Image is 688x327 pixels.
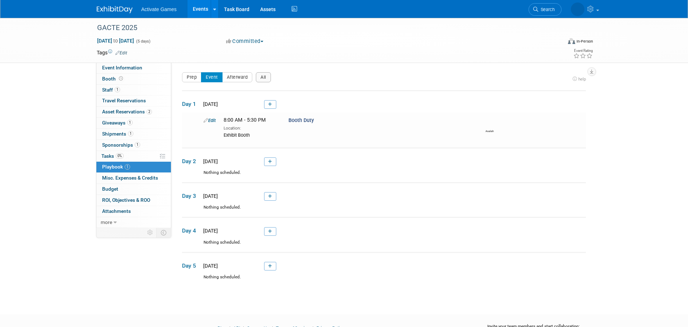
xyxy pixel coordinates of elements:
div: Event Rating [573,49,593,53]
span: 2 [147,109,152,114]
img: Asalah Calendar [485,118,495,128]
span: [DATE] [201,101,218,107]
span: Giveaways [102,120,133,126]
a: Booth [96,74,171,84]
button: Committed [224,38,266,45]
span: [DATE] [201,158,218,164]
span: help [578,77,586,82]
span: Budget [102,186,118,192]
span: Activate Games [141,6,177,12]
a: Attachments [96,206,171,217]
span: 0% [116,153,124,158]
span: [DATE] [201,193,218,199]
span: Search [538,7,555,12]
a: Shipments1 [96,129,171,140]
span: [DATE] [201,263,218,269]
div: Event Format [519,37,593,48]
img: Format-Inperson.png [568,38,575,44]
span: Travel Reservations [102,98,146,103]
span: to [112,38,119,44]
span: Misc. Expenses & Credits [102,175,158,181]
a: Misc. Expenses & Credits [96,173,171,184]
span: Sponsorships [102,142,140,148]
span: Day 2 [182,157,200,165]
span: 1 [128,131,133,136]
span: 1 [125,164,130,170]
a: Asset Reservations2 [96,107,171,117]
img: ExhibitDay [97,6,133,13]
a: more [96,217,171,228]
span: Staff [102,87,120,93]
span: Event Information [102,65,142,70]
button: Event [201,72,223,82]
a: Budget [96,184,171,195]
span: Day 5 [182,262,200,270]
td: Toggle Event Tabs [157,228,171,237]
span: Asset Reservations [102,109,152,114]
div: Nothing scheduled. [182,239,586,252]
a: Sponsorships1 [96,140,171,151]
span: Day 1 [182,100,200,108]
span: (5 days) [135,39,150,44]
div: In-Person [576,39,593,44]
div: Nothing scheduled. [182,170,586,182]
a: Staff1 [96,85,171,96]
a: Travel Reservations [96,96,171,106]
div: GACTE 2025 [95,21,551,34]
div: Location: [224,124,278,131]
span: Tasks [101,153,124,159]
span: Booth not reserved yet [118,76,124,81]
span: Booth [102,76,124,82]
button: Prep [182,72,201,82]
td: Tags [97,49,127,56]
a: Playbook1 [96,162,171,172]
span: [DATE] [DATE] [97,38,134,44]
img: Asalah Calendar [571,3,584,16]
span: 1 [135,142,140,147]
a: Event Information [96,63,171,73]
a: Search [529,3,562,16]
span: Day 3 [182,192,200,200]
span: 1 [115,87,120,92]
span: 1 [127,120,133,125]
a: Tasks0% [96,151,171,162]
div: Nothing scheduled. [182,204,586,217]
a: ROI, Objectives & ROO [96,195,171,206]
span: Shipments [102,131,133,137]
span: Booth Duty [288,117,314,123]
a: Edit [204,118,216,123]
a: Edit [115,50,127,55]
span: Attachments [102,208,131,214]
button: All [256,72,271,82]
span: ROI, Objectives & ROO [102,197,150,203]
div: Asalah Calendar [485,128,494,133]
span: more [101,219,112,225]
td: Personalize Event Tab Strip [144,228,157,237]
a: Giveaways1 [96,118,171,128]
span: Day 4 [182,227,200,235]
span: [DATE] [201,228,218,234]
div: Nothing scheduled. [182,274,586,287]
span: 8:00 AM - 5:30 PM [224,117,266,123]
span: Playbook [102,164,130,170]
div: Exhibit Booth [224,131,278,138]
button: Afterward [222,72,253,82]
